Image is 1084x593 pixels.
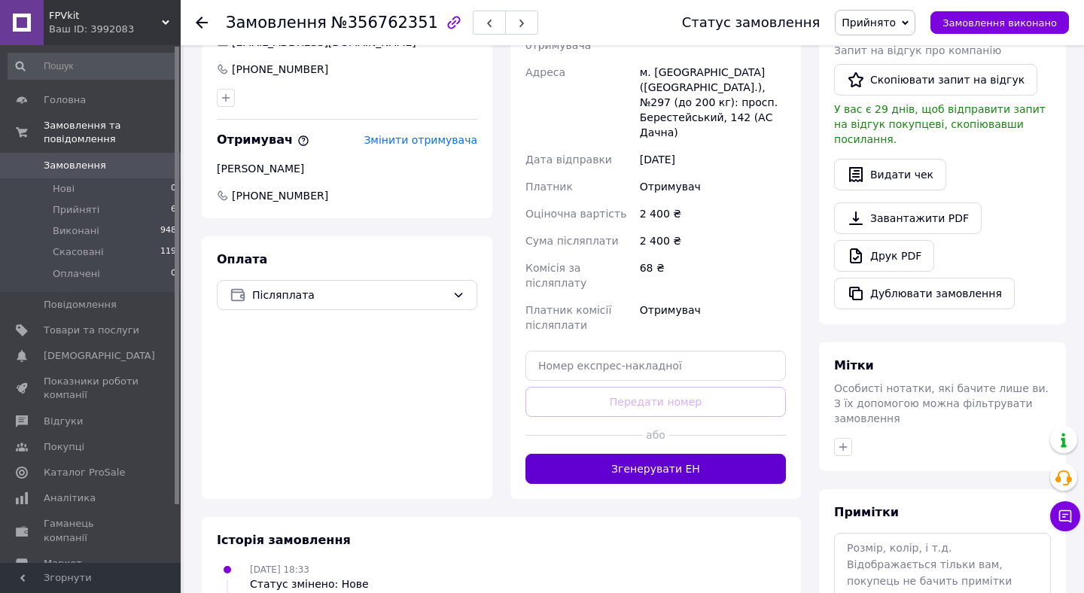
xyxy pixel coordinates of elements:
[44,491,96,505] span: Аналітика
[1050,501,1080,531] button: Чат з покупцем
[44,349,155,363] span: [DEMOGRAPHIC_DATA]
[834,159,946,190] button: Видати чек
[834,382,1049,424] span: Особисті нотатки, які бачите лише ви. З їх допомогою можна фільтрувати замовлення
[834,202,982,234] a: Завантажити PDF
[637,173,789,200] div: Отримувач
[49,9,162,23] span: FPVkit
[217,132,309,147] span: Отримувач
[331,14,438,32] span: №356762351
[364,134,477,146] span: Змінити отримувача
[171,203,176,217] span: 6
[44,517,139,544] span: Гаманець компанії
[525,66,565,78] span: Адреса
[44,93,86,107] span: Головна
[637,296,789,339] div: Отримувач
[525,351,786,381] input: Номер експрес-накладної
[637,227,789,254] div: 2 400 ₴
[250,576,369,591] div: Статус змінено: Нове
[682,15,821,30] div: Статус замовлення
[160,224,176,238] span: 948
[834,240,934,272] a: Друк PDF
[53,182,75,196] span: Нові
[525,208,626,220] span: Оціночна вартість
[230,62,330,77] div: [PHONE_NUMBER]
[834,44,1001,56] span: Запит на відгук про компанію
[525,304,611,331] span: Платник комісії післяплати
[53,245,104,259] span: Скасовані
[53,224,99,238] span: Виконані
[226,14,327,32] span: Замовлення
[842,17,896,29] span: Прийнято
[834,278,1015,309] button: Дублювати замовлення
[232,36,416,48] span: [EMAIL_ADDRESS][DOMAIN_NAME]
[942,17,1057,29] span: Замовлення виконано
[525,24,591,51] span: Телефон отримувача
[196,15,208,30] div: Повернутися назад
[44,466,125,479] span: Каталог ProSale
[250,564,309,575] span: [DATE] 18:33
[217,533,351,547] span: Історія замовлення
[44,557,82,570] span: Маркет
[834,505,899,519] span: Примітки
[217,161,477,176] div: [PERSON_NAME]
[525,262,586,289] span: Комісія за післяплату
[171,267,176,281] span: 0
[637,254,789,296] div: 68 ₴
[834,64,1037,96] button: Скопіювати запит на відгук
[525,235,619,247] span: Сума післяплати
[637,200,789,227] div: 2 400 ₴
[49,23,181,36] div: Ваш ID: 3992083
[637,146,789,173] div: [DATE]
[44,375,139,402] span: Показники роботи компанії
[230,188,330,203] span: [PHONE_NUMBER]
[53,267,100,281] span: Оплачені
[834,358,874,373] span: Мітки
[44,415,83,428] span: Відгуки
[171,182,176,196] span: 0
[8,53,178,80] input: Пошук
[525,154,612,166] span: Дата відправки
[44,324,139,337] span: Товари та послуги
[525,181,573,193] span: Платник
[252,287,446,303] span: Післяплата
[44,119,181,146] span: Замовлення та повідомлення
[834,103,1046,145] span: У вас є 29 днів, щоб відправити запит на відгук покупцеві, скопіювавши посилання.
[53,203,99,217] span: Прийняті
[44,440,84,454] span: Покупці
[525,454,786,484] button: Згенерувати ЕН
[643,427,669,442] span: або
[160,245,176,259] span: 119
[930,11,1069,34] button: Замовлення виконано
[637,59,789,146] div: м. [GEOGRAPHIC_DATA] ([GEOGRAPHIC_DATA].), №297 (до 200 кг): просп. Берестейський, 142 (АС Дачна)
[217,252,267,266] span: Оплата
[44,159,106,172] span: Замовлення
[44,298,117,312] span: Повідомлення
